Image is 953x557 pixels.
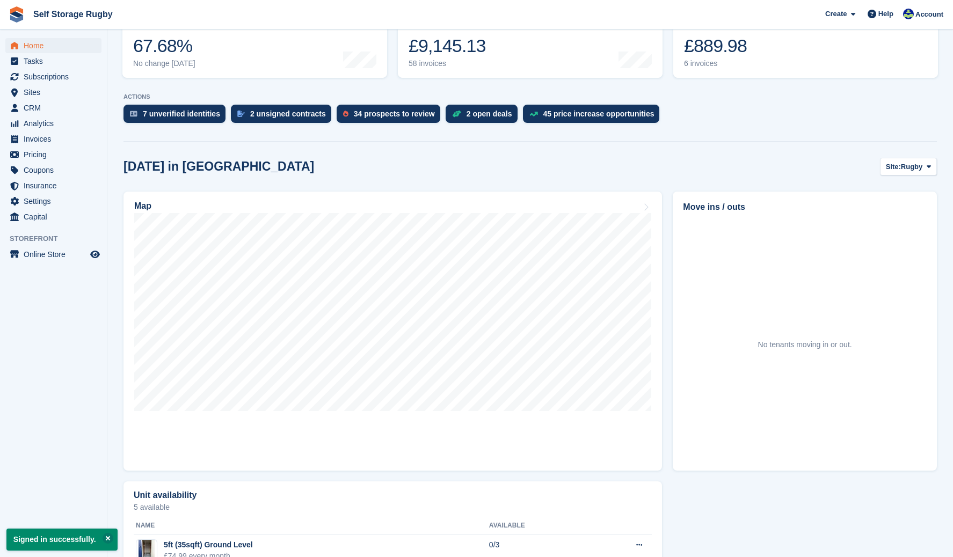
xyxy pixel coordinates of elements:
div: 5ft (35sqft) Ground Level [164,539,253,551]
a: 34 prospects to review [337,105,446,128]
span: Capital [24,209,88,224]
p: Signed in successfully. [6,529,118,551]
span: Tasks [24,54,88,69]
div: 2 unsigned contracts [250,109,326,118]
div: No change [DATE] [133,59,195,68]
div: 6 invoices [684,59,758,68]
img: Richard Palmer [903,9,914,19]
span: Account [915,9,943,20]
a: 2 open deals [446,105,523,128]
div: £889.98 [684,35,758,57]
a: menu [5,131,101,146]
h2: [DATE] in [GEOGRAPHIC_DATA] [123,159,314,174]
span: Help [878,9,893,19]
a: 2 unsigned contracts [231,105,337,128]
span: Pricing [24,147,88,162]
span: Sites [24,85,88,100]
div: 2 open deals [467,109,512,118]
a: Self Storage Rugby [29,5,117,23]
a: menu [5,209,101,224]
span: Storefront [10,233,107,244]
h2: Map [134,201,151,211]
div: 34 prospects to review [354,109,435,118]
span: Insurance [24,178,88,193]
a: Month-to-date sales £9,145.13 58 invoices [398,10,663,78]
div: 45 price increase opportunities [543,109,654,118]
a: Awaiting payment £889.98 6 invoices [673,10,938,78]
span: Analytics [24,116,88,131]
img: contract_signature_icon-13c848040528278c33f63329250d36e43548de30e8caae1d1a13099fd9432cc5.svg [237,111,245,117]
p: ACTIONS [123,93,937,100]
span: Home [24,38,88,53]
a: menu [5,54,101,69]
div: 7 unverified identities [143,109,220,118]
th: Name [134,517,489,534]
div: 67.68% [133,35,195,57]
span: Create [825,9,847,19]
span: Invoices [24,131,88,146]
div: No tenants moving in or out. [758,339,852,350]
a: menu [5,100,101,115]
a: menu [5,163,101,178]
a: menu [5,38,101,53]
a: Map [123,192,662,471]
a: menu [5,116,101,131]
h2: Unit availability [134,490,197,500]
a: 45 price increase opportunities [523,105,665,128]
img: prospect-51fa495bee0391a8d652442698ab0144808aea92771e9ea1ae160a38d050c398.svg [343,111,348,117]
img: deal-1b604bf984904fb50ccaf53a9ad4b4a5d6e5aea283cecdc64d6e3604feb123c2.svg [452,110,461,118]
span: Rugby [901,162,922,172]
div: 58 invoices [409,59,489,68]
a: menu [5,147,101,162]
span: Settings [24,194,88,209]
span: Coupons [24,163,88,178]
span: Site: [886,162,901,172]
a: menu [5,69,101,84]
h2: Move ins / outs [683,201,927,214]
button: Site: Rugby [880,158,937,175]
a: Occupancy 67.68% No change [DATE] [122,10,387,78]
img: stora-icon-8386f47178a22dfd0bd8f6a31ec36ba5ce8667c1dd55bd0f319d3a0aa187defe.svg [9,6,25,23]
img: price_increase_opportunities-93ffe204e8149a01c8c9dc8f82e8f89637d9d84a8eef4429ea346261dce0b2c0.svg [529,112,538,116]
a: menu [5,247,101,262]
th: Available [489,517,590,534]
a: menu [5,194,101,209]
p: 5 available [134,503,652,511]
a: menu [5,178,101,193]
span: Online Store [24,247,88,262]
span: CRM [24,100,88,115]
a: 7 unverified identities [123,105,231,128]
img: verify_identity-adf6edd0f0f0b5bbfe63781bf79b02c33cf7c696d77639b501bdc392416b5a36.svg [130,111,137,117]
a: menu [5,85,101,100]
div: £9,145.13 [409,35,489,57]
span: Subscriptions [24,69,88,84]
a: Preview store [89,248,101,261]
